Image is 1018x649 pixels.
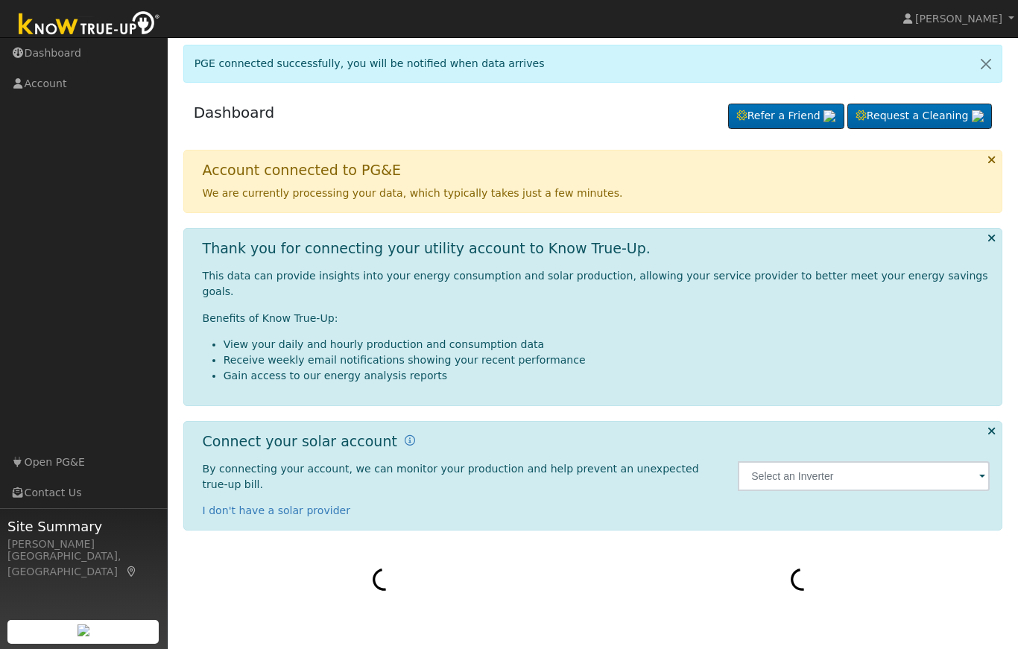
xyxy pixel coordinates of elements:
a: Dashboard [194,104,275,121]
img: Know True-Up [11,8,168,42]
span: This data can provide insights into your energy consumption and solar production, allowing your s... [203,270,988,297]
img: retrieve [78,624,89,636]
span: We are currently processing your data, which typically takes just a few minutes. [203,187,623,199]
a: Map [125,566,139,577]
input: Select an Inverter [738,461,990,491]
div: [GEOGRAPHIC_DATA], [GEOGRAPHIC_DATA] [7,548,159,580]
h1: Connect your solar account [203,433,397,450]
img: retrieve [972,110,984,122]
div: [PERSON_NAME] [7,536,159,552]
p: Benefits of Know True-Up: [203,311,990,326]
img: retrieve [823,110,835,122]
span: [PERSON_NAME] [915,13,1002,25]
div: PGE connected successfully, you will be notified when data arrives [183,45,1003,83]
li: View your daily and hourly production and consumption data [224,337,990,352]
a: Close [970,45,1002,82]
a: I don't have a solar provider [203,504,351,516]
h1: Thank you for connecting your utility account to Know True-Up. [203,240,651,257]
li: Gain access to our energy analysis reports [224,368,990,384]
h1: Account connected to PG&E [203,162,401,179]
li: Receive weekly email notifications showing your recent performance [224,352,990,368]
span: By connecting your account, we can monitor your production and help prevent an unexpected true-up... [203,463,699,490]
span: Site Summary [7,516,159,536]
a: Refer a Friend [728,104,844,129]
a: Request a Cleaning [847,104,992,129]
